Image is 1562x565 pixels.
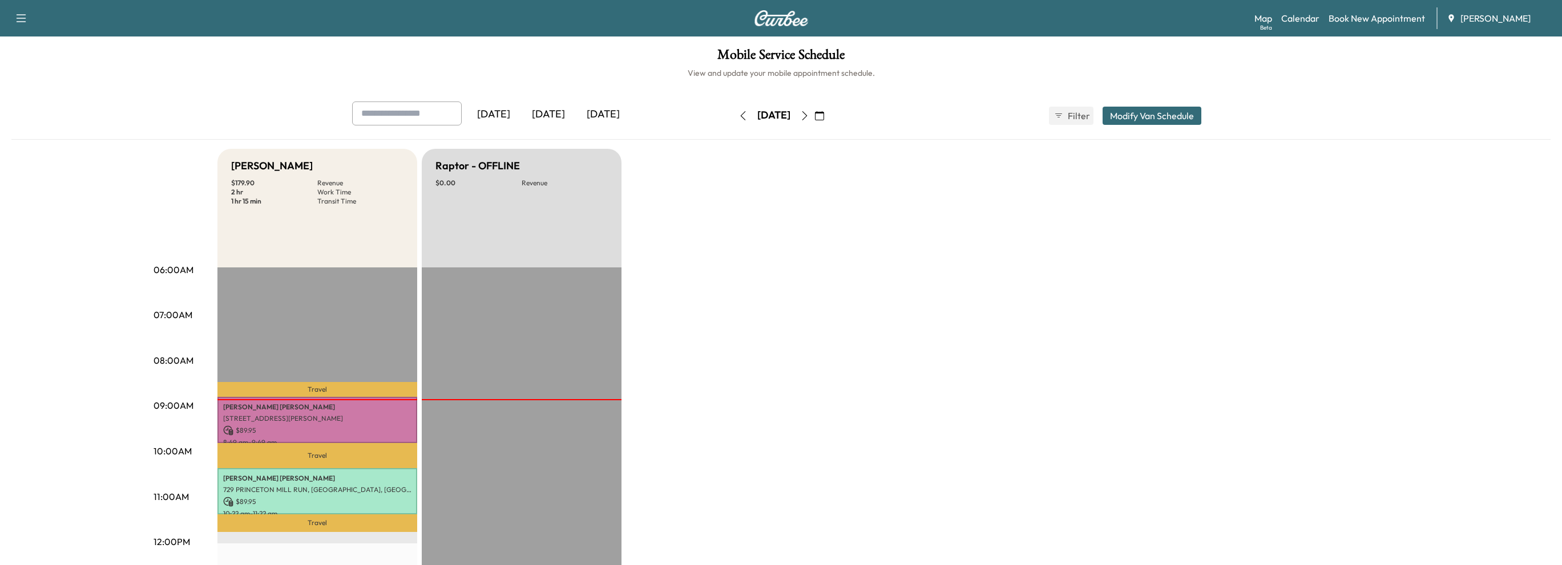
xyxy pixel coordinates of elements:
[317,178,403,188] p: Revenue
[154,399,193,412] p: 09:00AM
[217,443,417,468] p: Travel
[223,474,411,483] p: [PERSON_NAME] [PERSON_NAME]
[1254,11,1272,25] a: MapBeta
[154,308,192,322] p: 07:00AM
[521,101,576,128] div: [DATE]
[754,10,809,26] img: Curbee Logo
[1329,11,1425,25] a: Book New Appointment
[757,108,790,123] div: [DATE]
[1068,109,1088,123] span: Filter
[1281,11,1319,25] a: Calendar
[154,490,189,503] p: 11:00AM
[11,67,1551,79] h6: View and update your mobile appointment schedule.
[154,353,193,367] p: 08:00AM
[317,188,403,197] p: Work Time
[217,514,417,532] p: Travel
[154,535,190,548] p: 12:00PM
[522,178,608,188] p: Revenue
[1460,11,1531,25] span: [PERSON_NAME]
[217,382,417,397] p: Travel
[223,403,411,412] p: [PERSON_NAME] [PERSON_NAME]
[223,497,411,507] p: $ 89.95
[231,178,317,188] p: $ 179.90
[223,438,411,447] p: 8:49 am - 9:49 am
[435,158,520,174] h5: Raptor - OFFLINE
[154,263,193,277] p: 06:00AM
[11,48,1551,67] h1: Mobile Service Schedule
[435,178,522,188] p: $ 0.00
[223,509,411,518] p: 10:22 am - 11:22 am
[223,485,411,494] p: 729 PRINCETON MILL RUN, [GEOGRAPHIC_DATA], [GEOGRAPHIC_DATA], [GEOGRAPHIC_DATA]
[154,444,192,458] p: 10:00AM
[1260,23,1272,32] div: Beta
[231,158,313,174] h5: [PERSON_NAME]
[231,197,317,206] p: 1 hr 15 min
[1103,107,1201,125] button: Modify Van Schedule
[1049,107,1093,125] button: Filter
[466,101,521,128] div: [DATE]
[231,188,317,197] p: 2 hr
[576,101,631,128] div: [DATE]
[223,414,411,423] p: [STREET_ADDRESS][PERSON_NAME]
[223,425,411,436] p: $ 89.95
[317,197,403,206] p: Transit Time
